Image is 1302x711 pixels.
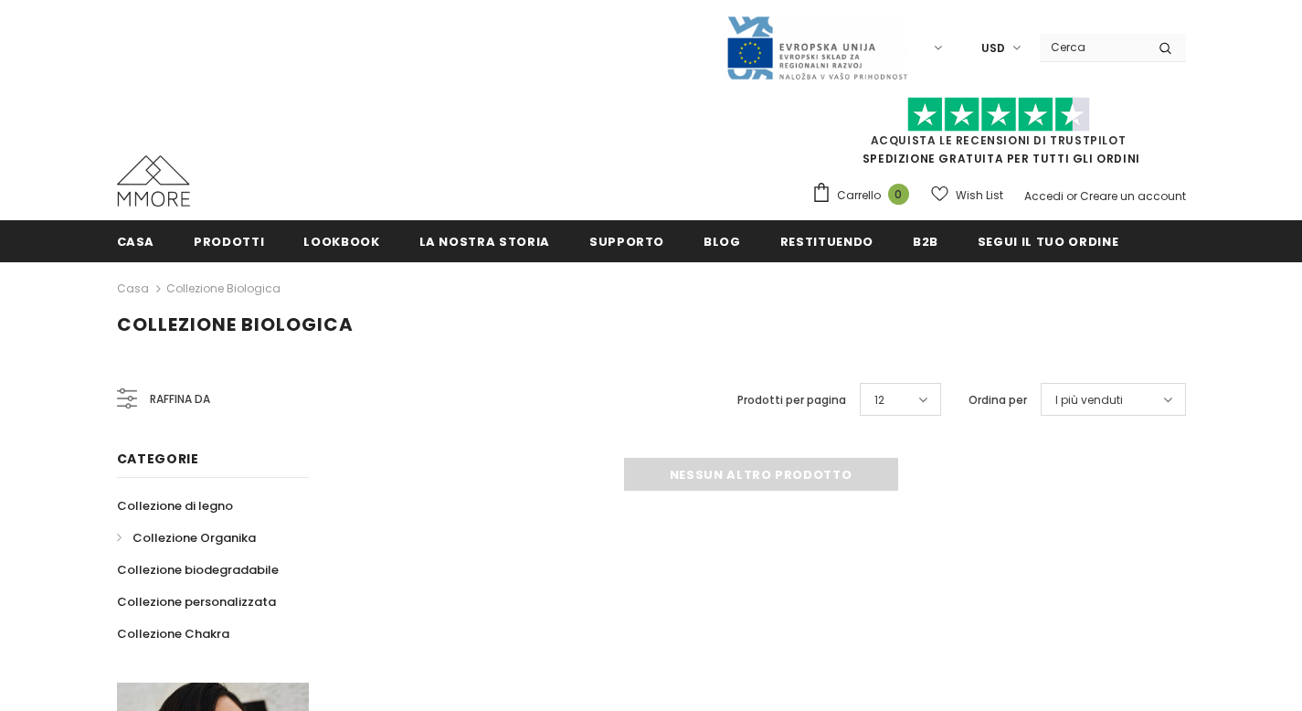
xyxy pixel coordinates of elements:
[931,179,1003,211] a: Wish List
[132,529,256,547] span: Collezione Organika
[913,220,938,261] a: B2B
[150,389,210,409] span: Raffina da
[419,233,550,250] span: La nostra storia
[589,220,664,261] a: supporto
[737,391,846,409] label: Prodotti per pagina
[117,278,149,300] a: Casa
[589,233,664,250] span: supporto
[1040,34,1145,60] input: Search Site
[907,97,1090,133] img: Fidati di Pilot Stars
[117,312,354,337] span: Collezione biologica
[780,220,873,261] a: Restituendo
[969,391,1027,409] label: Ordina per
[1055,391,1123,409] span: I più venduti
[1024,188,1064,204] a: Accedi
[117,220,155,261] a: Casa
[874,391,884,409] span: 12
[117,233,155,250] span: Casa
[117,155,190,207] img: Casi MMORE
[1080,188,1186,204] a: Creare un account
[725,39,908,55] a: Javni Razpis
[117,625,229,642] span: Collezione Chakra
[811,182,918,209] a: Carrello 0
[303,233,379,250] span: Lookbook
[981,39,1005,58] span: USD
[419,220,550,261] a: La nostra storia
[704,233,741,250] span: Blog
[117,522,256,554] a: Collezione Organika
[117,586,276,618] a: Collezione personalizzata
[1066,188,1077,204] span: or
[837,186,881,205] span: Carrello
[117,593,276,610] span: Collezione personalizzata
[194,233,264,250] span: Prodotti
[888,184,909,205] span: 0
[780,233,873,250] span: Restituendo
[704,220,741,261] a: Blog
[117,618,229,650] a: Collezione Chakra
[956,186,1003,205] span: Wish List
[117,490,233,522] a: Collezione di legno
[117,561,279,578] span: Collezione biodegradabile
[978,233,1118,250] span: Segui il tuo ordine
[811,105,1186,166] span: SPEDIZIONE GRATUITA PER TUTTI GLI ORDINI
[725,15,908,81] img: Javni Razpis
[871,133,1127,148] a: Acquista le recensioni di TrustPilot
[913,233,938,250] span: B2B
[117,554,279,586] a: Collezione biodegradabile
[117,450,199,468] span: Categorie
[303,220,379,261] a: Lookbook
[117,497,233,515] span: Collezione di legno
[194,220,264,261] a: Prodotti
[166,281,281,296] a: Collezione biologica
[978,220,1118,261] a: Segui il tuo ordine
